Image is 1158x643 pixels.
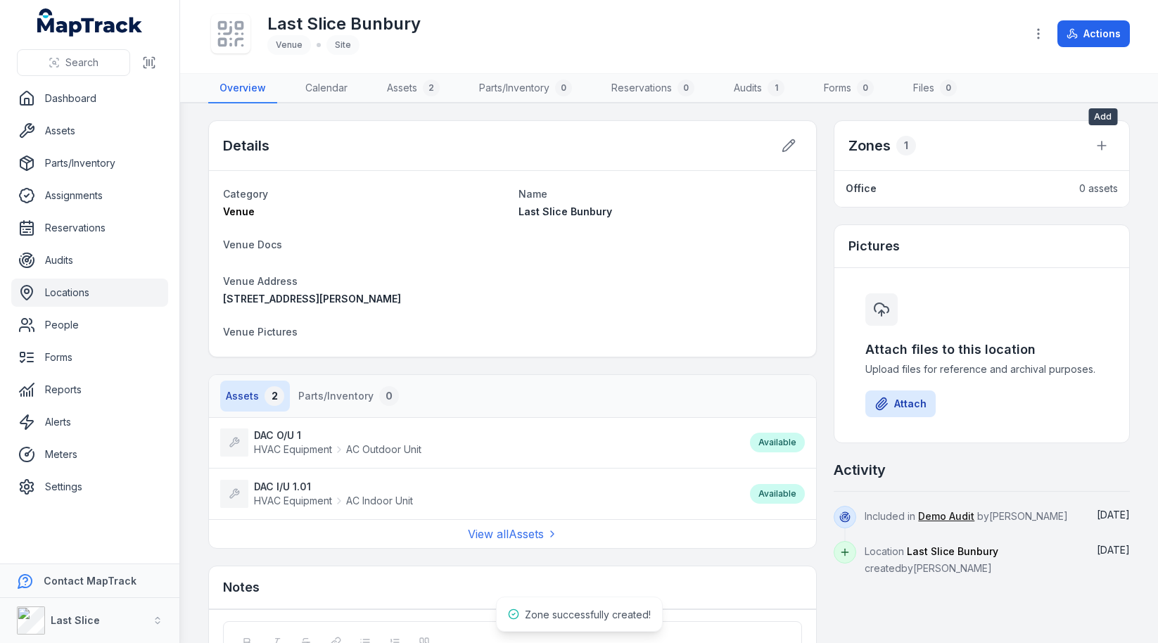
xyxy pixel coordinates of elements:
[293,381,405,412] button: Parts/Inventory0
[865,362,1098,376] span: Upload files for reference and archival purposes.
[223,293,401,305] span: [STREET_ADDRESS][PERSON_NAME]
[525,609,651,620] span: Zone successfully created!
[223,238,282,250] span: Venue Docs
[223,326,298,338] span: Venue Pictures
[379,386,399,406] div: 0
[518,205,612,217] span: Last Slice Bunbury
[294,74,359,103] a: Calendar
[220,381,290,412] button: Assets2
[346,443,421,457] span: AC Outdoor Unit
[918,509,974,523] a: Demo Audit
[896,136,916,155] div: 1
[223,275,298,287] span: Venue Address
[11,182,168,210] a: Assignments
[11,84,168,113] a: Dashboard
[220,428,736,457] a: DAC O/U 1HVAC EquipmentAC Outdoor Unit
[468,74,583,103] a: Parts/Inventory0
[857,79,874,96] div: 0
[1097,509,1130,521] span: [DATE]
[907,545,998,557] span: Last Slice Bunbury
[518,188,547,200] span: Name
[768,79,784,96] div: 1
[813,74,885,103] a: Forms0
[940,79,957,96] div: 0
[902,74,968,103] a: Files0
[848,236,900,256] h3: Pictures
[326,35,360,55] div: Site
[865,510,1068,522] span: Included in by [PERSON_NAME]
[17,49,130,76] button: Search
[254,443,332,457] span: HVAC Equipment
[11,214,168,242] a: Reservations
[223,205,255,217] span: Venue
[846,182,1065,196] a: Office
[223,188,268,200] span: Category
[267,13,421,35] h1: Last Slice Bunbury
[865,545,998,574] span: Location created by [PERSON_NAME]
[11,246,168,274] a: Audits
[1097,544,1130,556] time: 22/06/2025, 12:18:15 pm
[44,575,136,587] strong: Contact MapTrack
[276,39,303,50] span: Venue
[1088,108,1117,125] span: Add
[1097,509,1130,521] time: 22/06/2025, 6:49:16 pm
[376,74,451,103] a: Assets2
[1079,182,1118,196] span: 0 assets
[223,136,269,155] h2: Details
[750,433,805,452] div: Available
[677,79,694,96] div: 0
[254,428,421,443] strong: DAC O/U 1
[846,182,877,196] strong: Office
[11,440,168,469] a: Meters
[220,480,736,508] a: DAC I/U 1.01HVAC EquipmentAC Indoor Unit
[723,74,796,103] a: Audits1
[11,149,168,177] a: Parts/Inventory
[848,136,891,155] h2: Zones
[208,74,277,103] a: Overview
[254,494,332,508] span: HVAC Equipment
[834,460,886,480] h2: Activity
[600,74,706,103] a: Reservations0
[11,473,168,501] a: Settings
[1097,544,1130,556] span: [DATE]
[750,484,805,504] div: Available
[11,376,168,404] a: Reports
[223,578,260,597] h3: Notes
[254,480,413,494] strong: DAC I/U 1.01
[65,56,98,70] span: Search
[865,390,936,417] button: Attach
[468,526,558,542] a: View allAssets
[37,8,143,37] a: MapTrack
[865,340,1098,359] h3: Attach files to this location
[11,117,168,145] a: Assets
[423,79,440,96] div: 2
[346,494,413,508] span: AC Indoor Unit
[11,279,168,307] a: Locations
[555,79,572,96] div: 0
[1057,20,1130,47] button: Actions
[11,311,168,339] a: People
[51,614,100,626] strong: Last Slice
[265,386,284,406] div: 2
[11,408,168,436] a: Alerts
[11,343,168,371] a: Forms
